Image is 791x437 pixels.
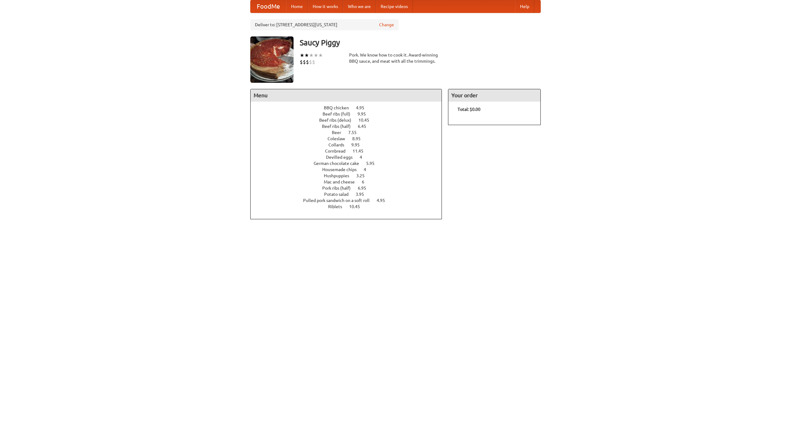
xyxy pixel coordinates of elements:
span: Beer [332,130,347,135]
li: $ [309,59,312,65]
li: $ [312,59,315,65]
span: 3.95 [356,192,370,197]
a: Mac and cheese 6 [324,179,376,184]
span: Beef ribs (delux) [319,118,357,123]
span: 5.95 [366,161,381,166]
span: Coleslaw [328,136,351,141]
span: 9.95 [351,142,366,147]
a: How it works [308,0,343,13]
li: ★ [304,52,309,59]
span: Beef ribs (full) [323,111,357,116]
span: Collards [328,142,350,147]
span: 7.55 [348,130,363,135]
a: Home [286,0,308,13]
a: Who we are [343,0,376,13]
a: Pork ribs (half) 6.95 [322,186,378,191]
li: ★ [314,52,318,59]
span: Pulled pork sandwich on a soft roll [303,198,376,203]
span: Hushpuppies [324,173,355,178]
a: Help [515,0,534,13]
h4: Your order [448,89,540,102]
a: Housemade chips 4 [322,167,378,172]
a: Devilled eggs 4 [326,155,374,160]
span: 6 [362,179,370,184]
a: Change [379,22,394,28]
a: Pulled pork sandwich on a soft roll 4.95 [303,198,396,203]
span: Potato salad [324,192,355,197]
a: Beer 7.55 [332,130,368,135]
h4: Menu [251,89,442,102]
span: Pork ribs (half) [322,186,357,191]
a: Beef ribs (delux) 10.45 [319,118,381,123]
span: Beef ribs (half) [322,124,357,129]
a: Recipe videos [376,0,413,13]
span: Devilled eggs [326,155,359,160]
b: Total: $0.00 [458,107,480,112]
span: 4.95 [377,198,391,203]
a: Hushpuppies 3.25 [324,173,376,178]
span: Riblets [328,204,348,209]
span: 6.45 [358,124,372,129]
div: Pork. We know how to cook it. Award-winning BBQ sauce, and meat with all the trimmings. [349,52,442,64]
li: ★ [318,52,323,59]
a: Cornbread 11.45 [325,149,375,153]
li: $ [300,59,303,65]
li: $ [306,59,309,65]
span: 4 [364,167,372,172]
span: Mac and cheese [324,179,361,184]
span: 6.95 [358,186,372,191]
span: Cornbread [325,149,352,153]
img: angular.jpg [250,36,294,83]
span: 3.25 [356,173,371,178]
a: Coleslaw 8.95 [328,136,372,141]
span: 8.95 [352,136,367,141]
span: German chocolate cake [314,161,365,166]
a: BBQ chicken 4.95 [324,105,376,110]
li: ★ [300,52,304,59]
span: 9.95 [357,111,372,116]
span: 4 [360,155,368,160]
span: Housemade chips [322,167,363,172]
span: 11.45 [353,149,370,153]
a: German chocolate cake 5.95 [314,161,386,166]
h3: Saucy Piggy [300,36,541,49]
a: Beef ribs (full) 9.95 [323,111,377,116]
a: Potato salad 3.95 [324,192,375,197]
li: ★ [309,52,314,59]
a: Riblets 10.45 [328,204,371,209]
span: 4.95 [356,105,370,110]
span: 10.45 [358,118,375,123]
li: $ [303,59,306,65]
a: Beef ribs (half) 6.45 [322,124,378,129]
a: Collards 9.95 [328,142,371,147]
span: BBQ chicken [324,105,355,110]
span: 10.45 [349,204,366,209]
div: Deliver to: [STREET_ADDRESS][US_STATE] [250,19,399,30]
a: FoodMe [251,0,286,13]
